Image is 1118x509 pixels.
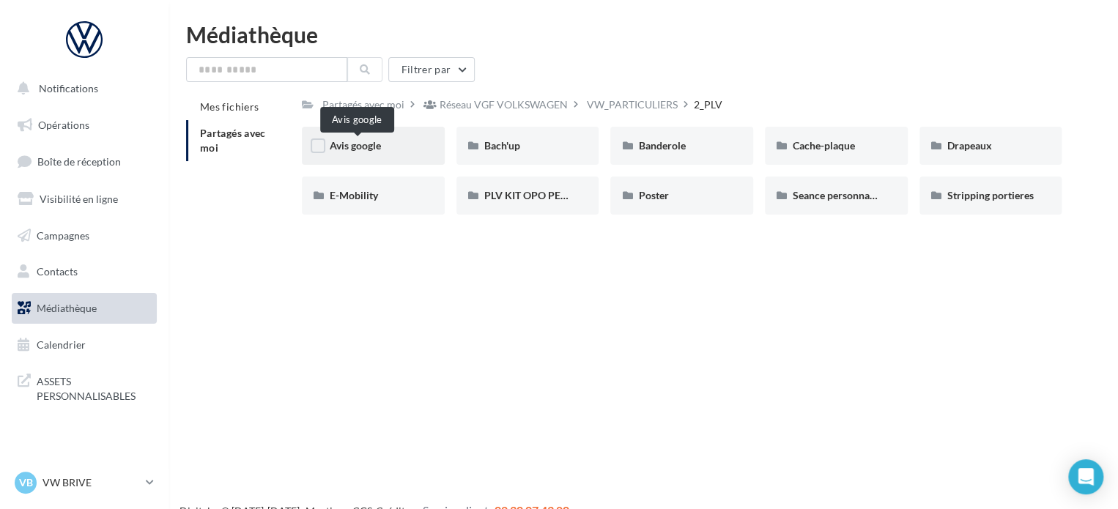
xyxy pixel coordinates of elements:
a: Calendrier [9,330,160,360]
span: ASSETS PERSONNALISABLES [37,371,151,403]
span: Avis google [330,139,381,152]
span: Notifications [39,82,98,94]
a: VB VW BRIVE [12,469,157,497]
span: Mes fichiers [200,100,259,113]
span: Visibilité en ligne [40,193,118,205]
a: ASSETS PERSONNALISABLES [9,365,160,409]
span: Bach'up [484,139,520,152]
a: Boîte de réception [9,146,160,177]
div: Réseau VGF VOLKSWAGEN [440,97,568,112]
a: Médiathèque [9,293,160,324]
span: PLV KIT OPO PERENNE [484,189,595,201]
span: Poster [638,189,668,201]
div: 2_PLV [694,97,722,112]
div: Médiathèque [186,23,1100,45]
span: Campagnes [37,229,89,241]
span: Opérations [38,119,89,131]
span: E-Mobility [330,189,378,201]
span: Médiathèque [37,302,97,314]
button: Filtrer par [388,57,475,82]
span: Stripping portieres [947,189,1034,201]
div: Avis google [320,107,394,133]
span: Contacts [37,265,78,278]
a: Visibilité en ligne [9,184,160,215]
span: Drapeaux [947,139,992,152]
a: Opérations [9,110,160,141]
span: Cache-plaque [793,139,855,152]
div: VW_PARTICULIERS [587,97,678,112]
span: Boîte de réception [37,155,121,168]
span: Partagés avec moi [200,127,266,154]
div: Partagés avec moi [322,97,404,112]
a: Contacts [9,256,160,287]
div: Open Intercom Messenger [1068,459,1103,494]
span: Seance personnalisee Volkswagen [793,189,947,201]
a: Campagnes [9,220,160,251]
span: VB [19,475,33,490]
p: VW BRIVE [42,475,140,490]
button: Notifications [9,73,154,104]
span: Calendrier [37,338,86,351]
span: Banderole [638,139,685,152]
